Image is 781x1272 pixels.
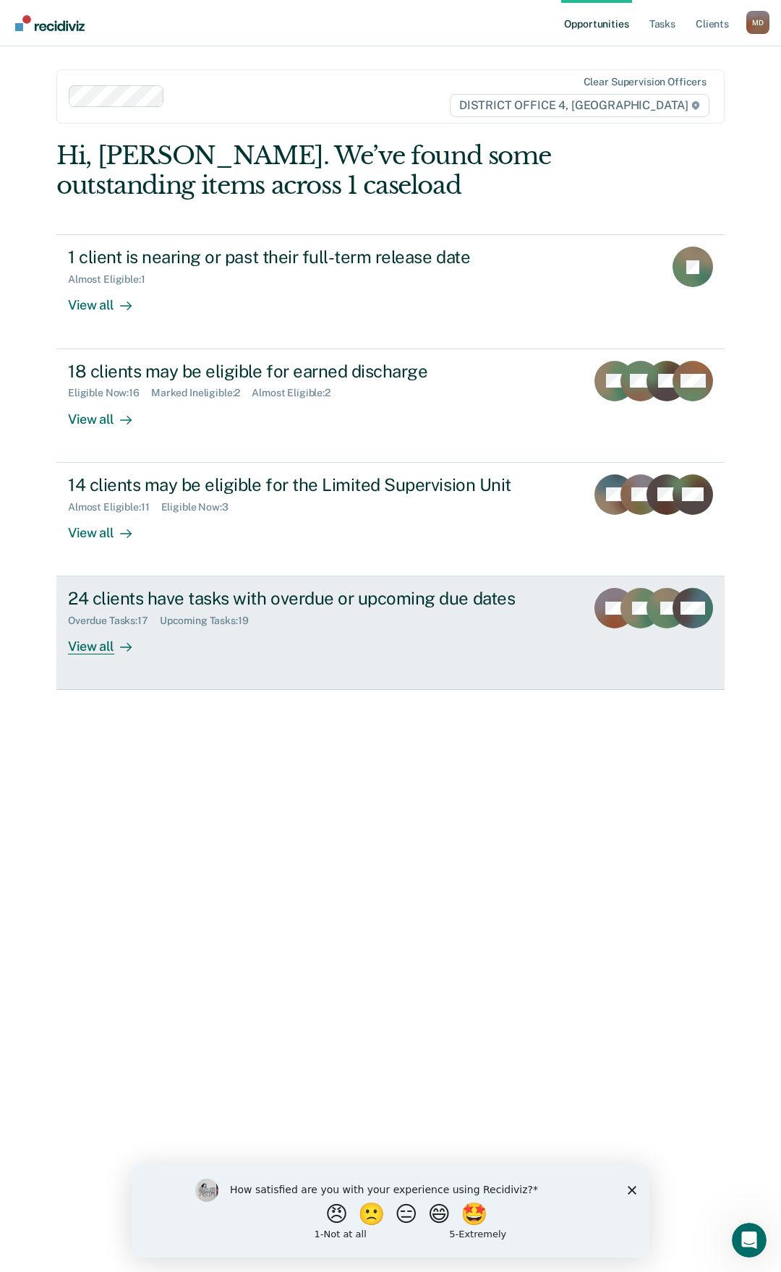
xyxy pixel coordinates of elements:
div: 18 clients may be eligible for earned discharge [68,361,574,382]
div: View all [68,627,149,655]
a: 24 clients have tasks with overdue or upcoming due datesOverdue Tasks:17Upcoming Tasks:19View all [56,576,725,690]
div: View all [68,513,149,541]
div: M D [746,11,769,34]
div: Eligible Now : 16 [68,387,151,399]
div: View all [68,286,149,314]
div: 1 client is nearing or past their full-term release date [68,247,576,268]
div: Clear supervision officers [584,76,707,88]
div: Almost Eligible : 11 [68,501,161,513]
div: Eligible Now : 3 [161,501,240,513]
div: Overdue Tasks : 17 [68,615,160,627]
div: Upcoming Tasks : 19 [160,615,260,627]
div: 14 clients may be eligible for the Limited Supervision Unit [68,474,574,495]
iframe: Survey by Kim from Recidiviz [132,1164,649,1258]
a: 14 clients may be eligible for the Limited Supervision UnitAlmost Eligible:11Eligible Now:3View all [56,463,725,576]
div: Almost Eligible : 1 [68,273,157,286]
span: DISTRICT OFFICE 4, [GEOGRAPHIC_DATA] [450,94,709,117]
a: 1 client is nearing or past their full-term release dateAlmost Eligible:1View all [56,234,725,349]
img: Recidiviz [15,15,85,31]
div: Almost Eligible : 2 [252,387,342,399]
div: View all [68,399,149,427]
div: Hi, [PERSON_NAME]. We’ve found some outstanding items across 1 caseload [56,141,591,200]
div: Marked Ineligible : 2 [151,387,252,399]
button: Profile dropdown button [746,11,769,34]
div: 24 clients have tasks with overdue or upcoming due dates [68,588,574,609]
iframe: Intercom live chat [732,1223,767,1258]
a: 18 clients may be eligible for earned dischargeEligible Now:16Marked Ineligible:2Almost Eligible:... [56,349,725,463]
